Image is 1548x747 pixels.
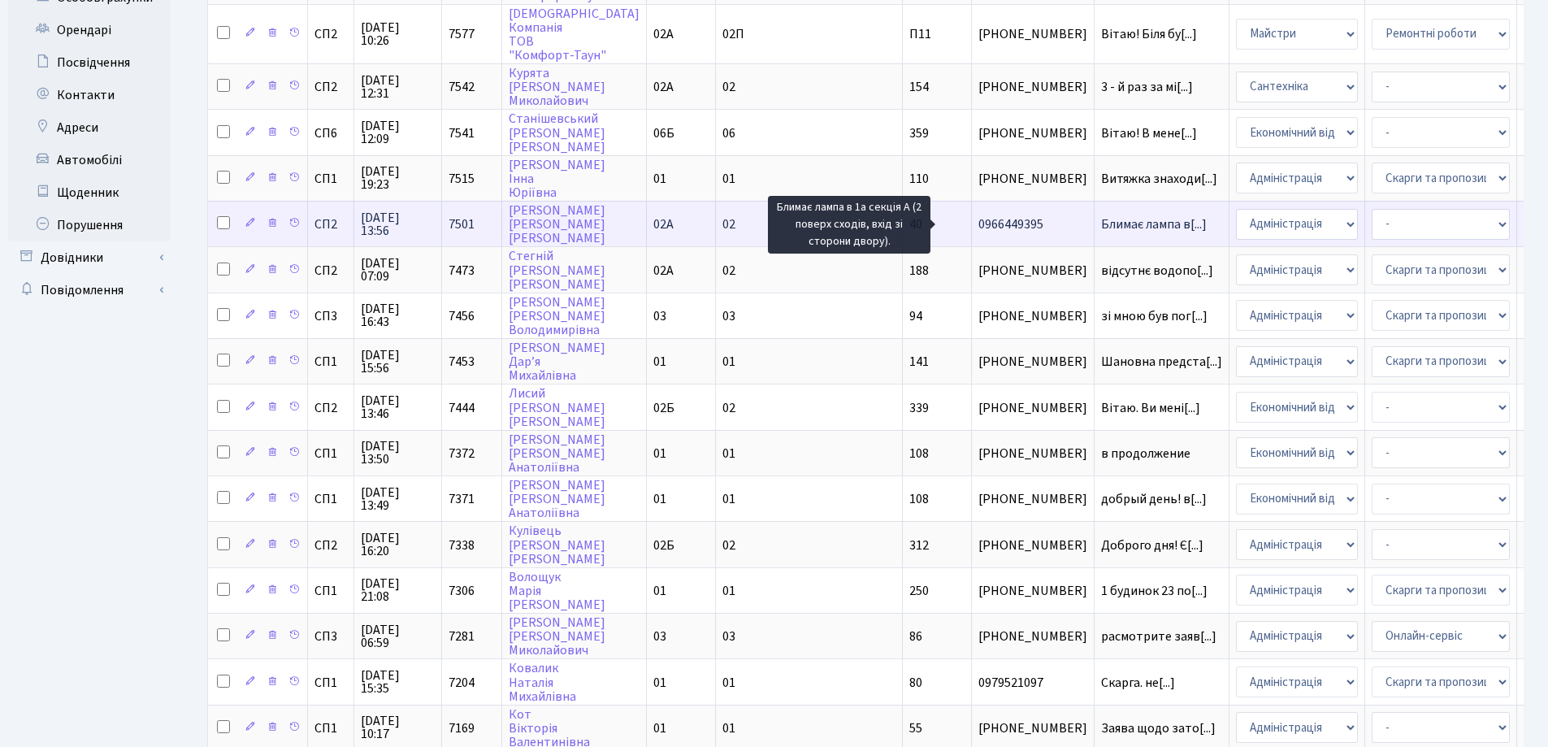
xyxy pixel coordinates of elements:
[361,119,435,145] span: [DATE] 12:09
[449,124,475,142] span: 7541
[653,170,666,188] span: 01
[449,215,475,233] span: 7501
[1101,353,1222,371] span: Шановна предста[...]
[1101,399,1200,417] span: Вітаю. Ви мені[...]
[722,353,735,371] span: 01
[909,490,929,508] span: 108
[509,476,605,522] a: [PERSON_NAME][PERSON_NAME]Анатоліївна
[314,355,347,368] span: СП1
[722,628,735,645] span: 03
[909,399,929,417] span: 339
[1101,536,1203,554] span: Доброго дня! Є[...]
[509,523,605,568] a: Кулівець[PERSON_NAME][PERSON_NAME]
[509,385,605,431] a: Лисий[PERSON_NAME][PERSON_NAME]
[978,310,1087,323] span: [PHONE_NUMBER]
[314,447,347,460] span: СП1
[361,669,435,695] span: [DATE] 15:35
[909,78,929,96] span: 154
[449,582,475,600] span: 7306
[509,202,605,247] a: [PERSON_NAME][PERSON_NAME][PERSON_NAME]
[722,445,735,463] span: 01
[509,568,605,614] a: ВолощукМарія[PERSON_NAME]
[978,584,1087,597] span: [PHONE_NUMBER]
[653,124,674,142] span: 06Б
[722,536,735,554] span: 02
[361,302,435,328] span: [DATE] 16:43
[361,349,435,375] span: [DATE] 15:56
[653,674,666,692] span: 01
[722,490,735,508] span: 01
[361,714,435,740] span: [DATE] 10:17
[653,353,666,371] span: 01
[909,353,929,371] span: 141
[361,577,435,603] span: [DATE] 21:08
[978,493,1087,506] span: [PHONE_NUMBER]
[909,582,929,600] span: 250
[722,262,735,280] span: 02
[314,584,347,597] span: СП1
[361,486,435,512] span: [DATE] 13:49
[509,660,576,706] a: КоваликНаталіяМихайлівна
[449,628,475,645] span: 7281
[909,445,929,463] span: 108
[449,25,475,43] span: 7577
[978,447,1087,460] span: [PHONE_NUMBER]
[653,262,674,280] span: 02А
[978,676,1087,689] span: 0979521097
[722,124,735,142] span: 06
[909,719,922,737] span: 55
[978,172,1087,185] span: [PHONE_NUMBER]
[722,215,735,233] span: 02
[449,262,475,280] span: 7473
[722,399,735,417] span: 02
[449,307,475,325] span: 7456
[653,25,674,43] span: 02А
[909,307,922,325] span: 94
[314,80,347,93] span: СП2
[978,218,1087,231] span: 0966449395
[361,165,435,191] span: [DATE] 19:23
[8,46,171,79] a: Посвідчення
[314,127,347,140] span: СП6
[361,21,435,47] span: [DATE] 10:26
[909,170,929,188] span: 110
[314,722,347,735] span: СП1
[978,402,1087,415] span: [PHONE_NUMBER]
[1101,674,1175,692] span: Скарга. не[...]
[449,353,475,371] span: 7453
[1101,78,1193,96] span: 3 - й раз за мі[...]
[653,399,674,417] span: 02Б
[722,582,735,600] span: 01
[449,536,475,554] span: 7338
[449,490,475,508] span: 7371
[314,172,347,185] span: СП1
[1101,215,1207,233] span: Блимає лампа в[...]
[509,431,605,476] a: [PERSON_NAME][PERSON_NAME]Анатоліївна
[509,111,605,156] a: Станішевський[PERSON_NAME][PERSON_NAME]
[653,536,674,554] span: 02Б
[509,614,605,659] a: [PERSON_NAME][PERSON_NAME]Миколайович
[1101,490,1207,508] span: добрый день! в[...]
[978,127,1087,140] span: [PHONE_NUMBER]
[361,623,435,649] span: [DATE] 06:59
[361,74,435,100] span: [DATE] 12:31
[653,445,666,463] span: 01
[1101,124,1197,142] span: Вітаю! В мене[...]
[1101,628,1216,645] span: расмотрите заяв[...]
[653,490,666,508] span: 01
[978,80,1087,93] span: [PHONE_NUMBER]
[314,218,347,231] span: СП2
[909,124,929,142] span: 359
[8,176,171,209] a: Щоденник
[8,209,171,241] a: Порушення
[722,307,735,325] span: 03
[314,539,347,552] span: СП2
[449,170,475,188] span: 7515
[361,257,435,283] span: [DATE] 07:09
[449,719,475,737] span: 7169
[509,156,605,202] a: [PERSON_NAME]ІннаЮріївна
[722,170,735,188] span: 01
[314,28,347,41] span: СП2
[314,493,347,506] span: СП1
[1101,447,1222,460] span: в продолжение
